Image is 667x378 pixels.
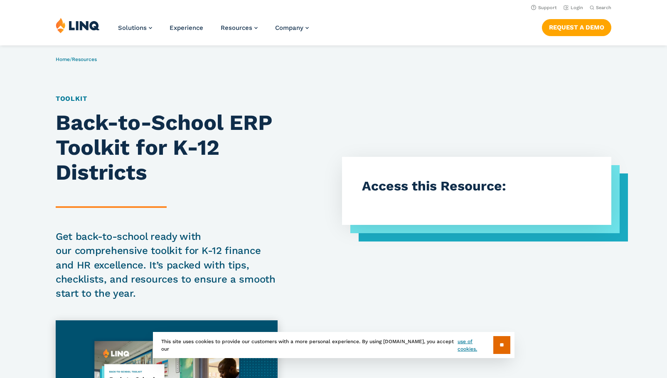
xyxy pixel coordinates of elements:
h2: Get back-to-school ready with our comprehensive toolkit for K-12 finance and HR excellence. It’s ... [56,229,278,300]
a: Company [275,24,309,32]
a: Login [564,5,583,10]
a: Resources [221,24,258,32]
a: Solutions [118,24,152,32]
a: Experience [170,24,203,32]
a: use of cookies. [458,338,493,353]
button: Open Search Bar [590,5,611,11]
h1: Back-to-School ERP Toolkit for K-12 Districts [56,110,278,185]
a: Home [56,56,70,62]
span: Solutions [118,24,147,32]
h3: Access this Resource: [362,177,592,195]
nav: Primary Navigation [118,17,309,45]
a: Toolkit [56,95,87,102]
span: / [56,56,97,62]
span: Company [275,24,303,32]
a: Resources [72,56,97,62]
span: Search [596,5,611,10]
a: Request a Demo [542,19,611,36]
div: This site uses cookies to provide our customers with a more personal experience. By using [DOMAIN... [153,332,514,358]
img: LINQ | K‑12 Software [56,17,100,33]
span: Resources [221,24,252,32]
nav: Button Navigation [542,17,611,36]
a: Support [531,5,557,10]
